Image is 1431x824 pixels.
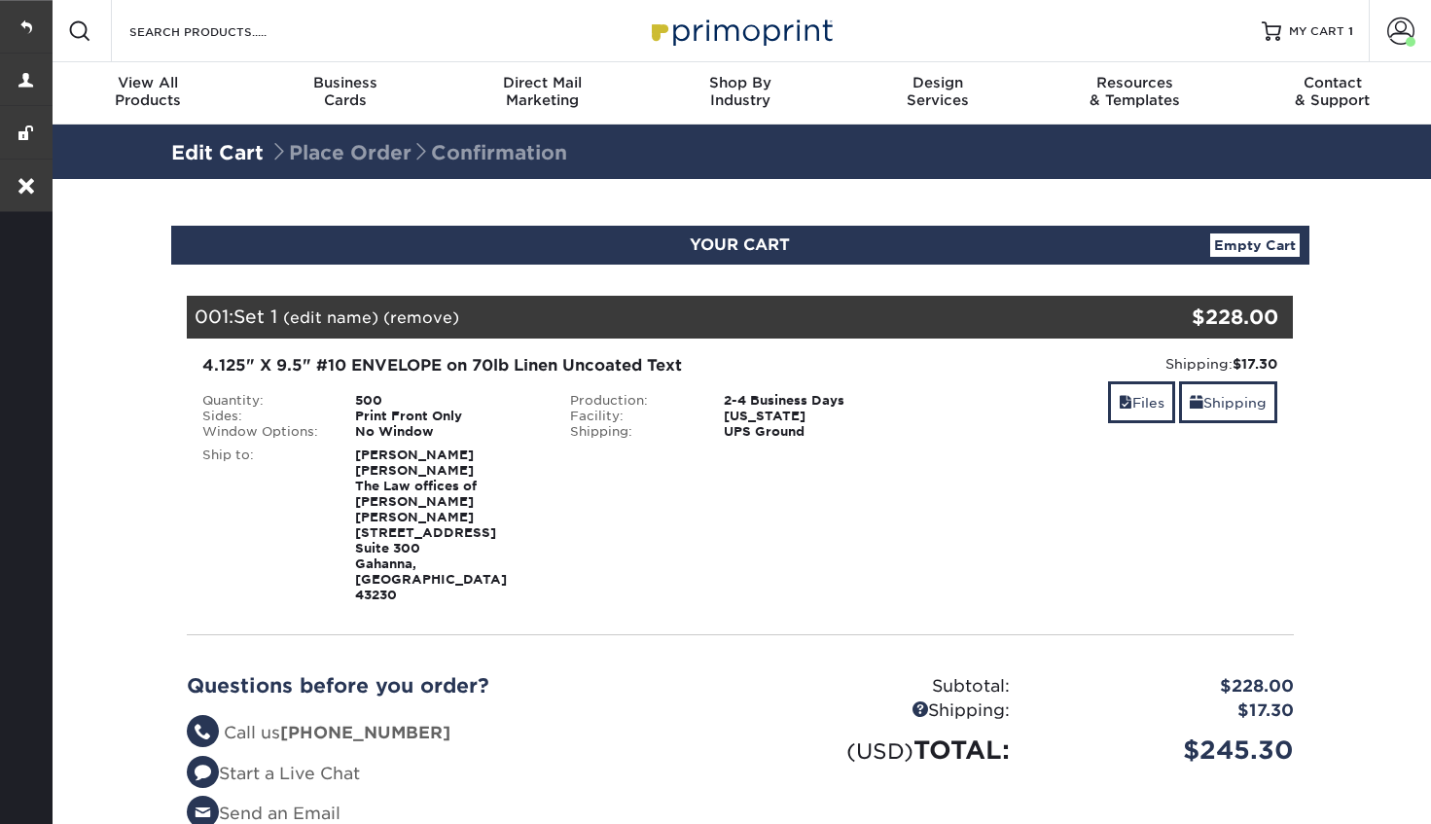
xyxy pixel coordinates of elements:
[49,62,246,125] a: View AllProducts
[1036,74,1234,109] div: & Templates
[839,74,1036,109] div: Services
[846,738,913,764] small: (USD)
[233,305,277,327] span: Set 1
[187,296,1109,339] div: 001:
[188,448,341,603] div: Ship to:
[187,804,340,823] a: Send an Email
[1024,732,1308,769] div: $245.30
[340,424,555,440] div: No Window
[188,424,341,440] div: Window Options:
[1024,699,1308,724] div: $17.30
[1119,395,1132,411] span: files
[246,62,444,125] a: BusinessCards
[1108,381,1175,423] a: Files
[1233,356,1277,372] strong: $17.30
[709,393,924,409] div: 2-4 Business Days
[1036,74,1234,91] span: Resources
[269,141,567,164] span: Place Order Confirmation
[555,393,709,409] div: Production:
[641,74,839,91] span: Shop By
[1234,74,1431,91] span: Contact
[1210,233,1300,257] a: Empty Cart
[641,74,839,109] div: Industry
[740,699,1024,724] div: Shipping:
[187,674,726,698] h2: Questions before you order?
[202,354,910,377] div: 4.125" X 9.5" #10 ENVELOPE on 70lb Linen Uncoated Text
[939,354,1278,374] div: Shipping:
[1234,74,1431,109] div: & Support
[187,764,360,783] a: Start a Live Chat
[246,74,444,109] div: Cards
[283,308,378,327] a: (edit name)
[1289,23,1344,40] span: MY CART
[709,409,924,424] div: [US_STATE]
[690,235,790,254] span: YOUR CART
[127,19,317,43] input: SEARCH PRODUCTS.....
[1234,62,1431,125] a: Contact& Support
[49,74,246,109] div: Products
[340,409,555,424] div: Print Front Only
[188,409,341,424] div: Sides:
[643,10,838,52] img: Primoprint
[444,62,641,125] a: Direct MailMarketing
[641,62,839,125] a: Shop ByIndustry
[709,424,924,440] div: UPS Ground
[188,393,341,409] div: Quantity:
[740,732,1024,769] div: TOTAL:
[383,308,459,327] a: (remove)
[1190,395,1203,411] span: shipping
[355,448,507,602] strong: [PERSON_NAME] [PERSON_NAME] The Law offices of [PERSON_NAME] [PERSON_NAME] [STREET_ADDRESS] Suite...
[1179,381,1277,423] a: Shipping
[246,74,444,91] span: Business
[171,141,264,164] a: Edit Cart
[280,723,450,742] strong: [PHONE_NUMBER]
[839,62,1036,125] a: DesignServices
[187,721,726,746] li: Call us
[444,74,641,91] span: Direct Mail
[49,74,246,91] span: View All
[555,424,709,440] div: Shipping:
[340,393,555,409] div: 500
[1348,24,1353,38] span: 1
[740,674,1024,699] div: Subtotal:
[1024,674,1308,699] div: $228.00
[1036,62,1234,125] a: Resources& Templates
[555,409,709,424] div: Facility:
[444,74,641,109] div: Marketing
[1109,303,1279,332] div: $228.00
[839,74,1036,91] span: Design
